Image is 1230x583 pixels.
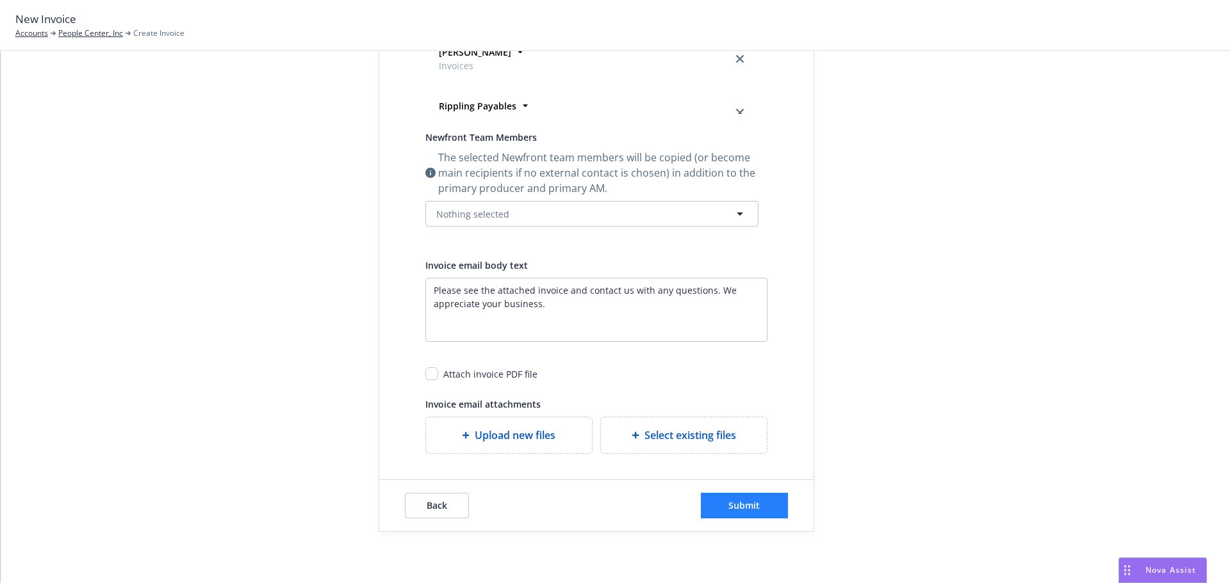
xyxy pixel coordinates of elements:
[405,493,469,518] button: Back
[443,367,537,381] div: Attach invoice PDF file
[58,28,123,39] a: People Center, Inc
[600,417,767,454] div: Select existing files
[425,201,758,227] button: Nothing selected
[732,51,748,67] a: close
[1119,557,1207,583] button: Nova Assist
[133,28,184,39] span: Create Invoice
[1119,558,1135,582] div: Drag to move
[425,398,541,410] span: Invoice email attachments
[425,417,593,454] div: Upload new files
[439,46,511,58] strong: [PERSON_NAME]
[644,427,736,443] span: Select existing files
[425,259,528,271] span: Invoice email body text
[1145,564,1196,575] span: Nova Assist
[439,113,516,126] span: Invoices
[728,499,760,511] span: Submit
[439,59,511,72] span: Invoices
[15,28,48,39] a: Accounts
[436,207,509,221] span: Nothing selected
[438,150,758,196] span: The selected Newfront team members will be copied (or become main recipients if no external conta...
[15,11,76,28] span: New Invoice
[732,105,748,120] a: close
[475,427,555,443] span: Upload new files
[439,100,516,112] strong: Rippling Payables
[427,499,447,511] span: Back
[425,131,537,143] span: Newfront Team Members
[425,278,767,342] textarea: Enter a description...
[701,493,788,518] button: Submit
